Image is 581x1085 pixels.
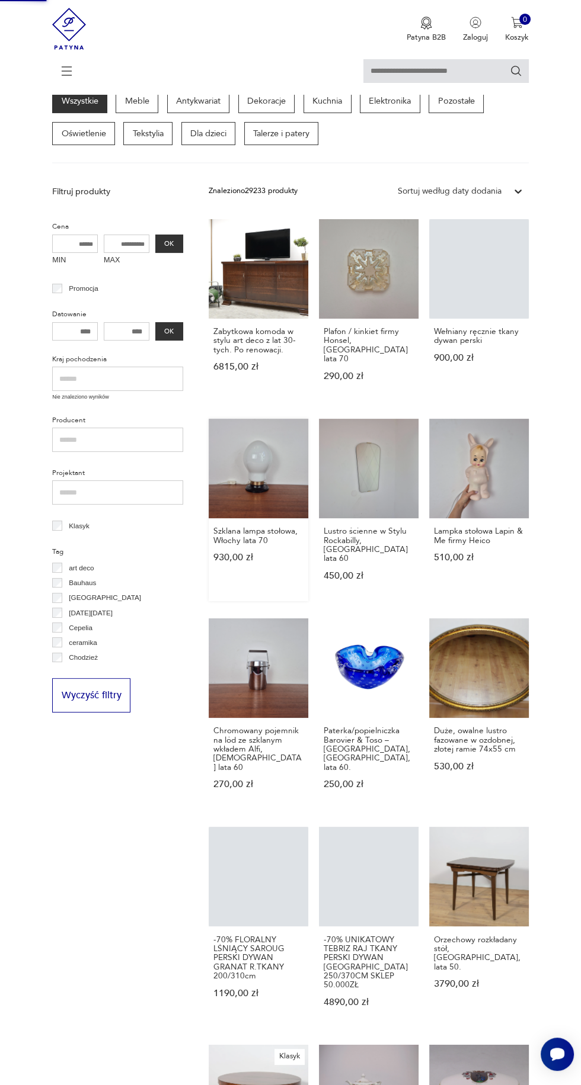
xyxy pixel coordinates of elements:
[505,17,529,43] button: 0Koszyk
[319,618,419,810] a: Paterka/popielniczka Barovier & Toso – Murano, Włochy, lata 60.Paterka/popielniczka Barovier & To...
[209,827,308,1028] a: -70% FLORALNY LŚNIĄCY SAROUG PERSKI DYWAN GRANAT R.TKANY 200/310cm-70% FLORALNY LŚNIĄCY SAROUG PE...
[181,122,236,146] a: Dla dzieci
[52,546,183,558] p: Tag
[434,726,524,753] h3: Duże, owalne lustro fazowane w ozdobnej, złotej ramie 74x55 cm
[407,17,446,43] button: Patyna B2B
[52,89,107,113] a: Wszystkie
[52,122,115,146] a: Oświetlenie
[319,827,419,1028] a: -70% UNIKATOWY TEBRIZ RAJ TKANY PERSKI DYWAN IRAN 250/370CM SKLEP 50.000ZŁ-70% UNIKATOWY TEBRIZ R...
[398,185,502,197] div: Sortuj według daty dodania
[213,553,304,562] p: 930,00 zł
[434,327,524,345] h3: Wełniany ręcznie tkany dywan perski
[434,354,524,362] p: 900,00 zł
[324,726,414,771] h3: Paterka/popielniczka Barovier & Toso – [GEOGRAPHIC_DATA], [GEOGRAPHIC_DATA], lata 60.
[213,780,304,789] p: 270,00 zł
[463,32,488,43] p: Zaloguj
[429,618,529,810] a: Duże, owalne lustro fazowane w ozdobnej, złotej ramie 74x55 cmDuże, owalne lustro fazowane w ozdo...
[52,221,183,233] p: Cena
[52,467,183,479] p: Projektant
[429,89,484,113] a: Pozostałe
[69,520,89,532] p: Klasyk
[155,322,183,341] button: OK
[407,32,446,43] p: Patyna B2B
[123,122,173,146] a: Tekstylia
[244,122,319,146] a: Talerze i patery
[52,393,183,402] p: Nie znaleziono wyników
[505,32,529,43] p: Koszyk
[324,372,414,381] p: 290,00 zł
[116,89,158,113] a: Meble
[319,219,419,402] a: Plafon / kinkiet firmy Honsel, Niemcy lata 70Plafon / kinkiet firmy Honsel, [GEOGRAPHIC_DATA] lat...
[52,186,183,198] p: Filtruj produkty
[238,89,295,113] a: Dekoracje
[324,998,414,1007] p: 4890,00 zł
[541,1038,574,1071] iframe: Smartsupp widget button
[69,592,141,604] p: [GEOGRAPHIC_DATA]
[324,572,414,580] p: 450,00 zł
[470,17,481,28] img: Ikonka użytkownika
[69,637,97,649] p: ceramika
[167,89,230,113] a: Antykwariat
[69,622,92,634] p: Cepelia
[434,553,524,562] p: 510,00 zł
[209,419,308,601] a: Szklana lampa stołowa, Włochy lata 70Szklana lampa stołowa, Włochy lata 70930,00 zł
[104,253,149,269] label: MAX
[155,235,183,253] button: OK
[324,527,414,563] h3: Lustro ścienne w Stylu Rockabilly, [GEOGRAPHIC_DATA] lata 60
[434,935,524,971] h3: Orzechowy rozkładany stół, [GEOGRAPHIC_DATA], lata 50.
[52,678,130,712] button: Wyczyść filtry
[360,89,420,113] a: Elektronika
[319,419,419,601] a: Lustro ścienne w Stylu Rockabilly, Niemcy lata 60Lustro ścienne w Stylu Rockabilly, [GEOGRAPHIC_D...
[52,354,183,365] p: Kraj pochodzenia
[213,726,304,771] h3: Chromowany pojemnik na lód ze szklanym wkładem Alfi, [DEMOGRAPHIC_DATA] lata 60
[213,527,304,545] h3: Szklana lampa stołowa, Włochy lata 70
[324,935,414,990] h3: -70% UNIKATOWY TEBRIZ RAJ TKANY PERSKI DYWAN [GEOGRAPHIC_DATA] 250/370CM SKLEP 50.000ZŁ
[324,780,414,789] p: 250,00 zł
[213,327,304,354] h3: Zabytkowa komoda w stylu art deco z lat 30-tych. Po renowacji.
[209,618,308,810] a: Chromowany pojemnik na lód ze szklanym wkładem Alfi, Niemcy lata 60Chromowany pojemnik na lód ze ...
[434,762,524,771] p: 530,00 zł
[420,17,432,30] img: Ikona medalu
[52,309,183,320] p: Datowanie
[213,989,304,998] p: 1190,00 zł
[209,185,298,197] div: Znaleziono 29233 produkty
[69,651,98,663] p: Chodzież
[324,327,414,363] h3: Plafon / kinkiet firmy Honsel, [GEOGRAPHIC_DATA] lata 70
[434,980,524,988] p: 3790,00 zł
[69,607,113,619] p: [DATE][DATE]
[213,935,304,980] h3: -70% FLORALNY LŚNIĄCY SAROUG PERSKI DYWAN GRANAT R.TKANY 200/310cm
[463,17,488,43] button: Zaloguj
[434,527,524,545] h3: Lampka stołowa Lapin & Me firmy Heico
[69,562,94,574] p: art deco
[429,219,529,402] a: Wełniany ręcznie tkany dywan perskiWełniany ręcznie tkany dywan perski900,00 zł
[52,415,183,426] p: Producent
[69,577,96,589] p: Bauhaus
[52,253,98,269] label: MIN
[69,666,95,678] p: Ćmielów
[511,17,523,28] img: Ikona koszyka
[519,14,531,25] div: 0
[69,283,98,294] p: Promocja
[407,17,446,43] a: Ikona medaluPatyna B2B
[429,419,529,601] a: Lampka stołowa Lapin & Me firmy HeicoLampka stołowa Lapin & Me firmy Heico510,00 zł
[209,219,308,402] a: Zabytkowa komoda w stylu art deco z lat 30-tych. Po renowacji.Zabytkowa komoda w stylu art deco z...
[510,65,523,78] button: Szukaj
[304,89,352,113] a: Kuchnia
[429,827,529,1028] a: Orzechowy rozkładany stół, Wielka Brytania, lata 50.Orzechowy rozkładany stół, [GEOGRAPHIC_DATA],...
[213,362,304,371] p: 6815,00 zł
